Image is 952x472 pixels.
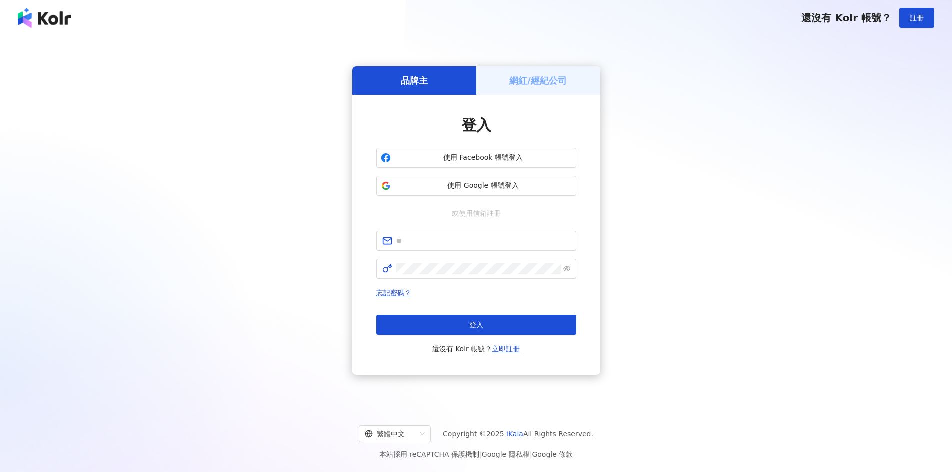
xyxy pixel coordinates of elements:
[365,426,416,442] div: 繁體中文
[376,148,576,168] button: 使用 Facebook 帳號登入
[910,14,924,22] span: 註冊
[509,74,567,87] h5: 網紅/經紀公司
[899,8,934,28] button: 註冊
[492,345,520,353] a: 立即註冊
[506,430,523,438] a: iKala
[461,116,491,134] span: 登入
[395,153,572,163] span: 使用 Facebook 帳號登入
[395,181,572,191] span: 使用 Google 帳號登入
[18,8,71,28] img: logo
[376,289,411,297] a: 忘記密碼？
[432,343,520,355] span: 還沒有 Kolr 帳號？
[443,428,593,440] span: Copyright © 2025 All Rights Reserved.
[401,74,428,87] h5: 品牌主
[479,450,482,458] span: |
[469,321,483,329] span: 登入
[801,12,891,24] span: 還沒有 Kolr 帳號？
[379,448,573,460] span: 本站採用 reCAPTCHA 保護機制
[445,208,508,219] span: 或使用信箱註冊
[376,315,576,335] button: 登入
[482,450,530,458] a: Google 隱私權
[376,176,576,196] button: 使用 Google 帳號登入
[563,265,570,272] span: eye-invisible
[530,450,532,458] span: |
[532,450,573,458] a: Google 條款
